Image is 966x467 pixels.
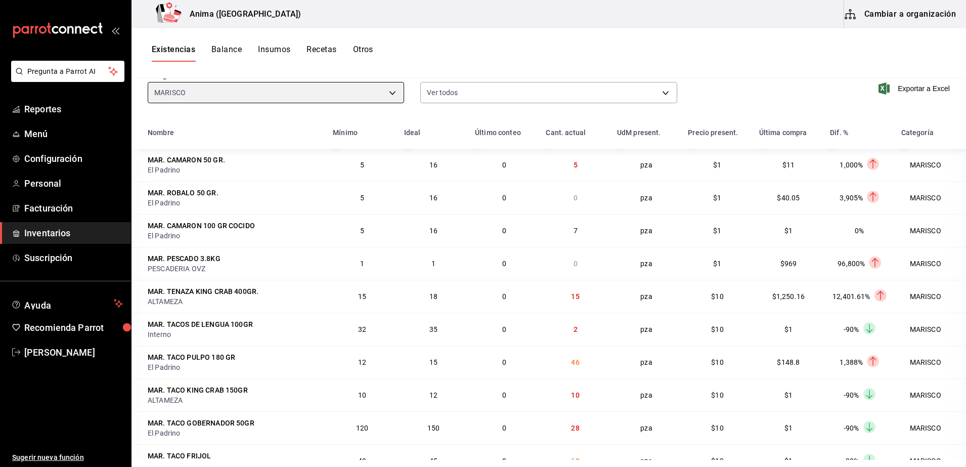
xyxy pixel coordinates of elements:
[148,253,221,264] div: MAR. PESCADO 3.8KG
[711,457,723,465] span: $10
[895,214,966,247] td: MARISCO
[148,155,225,165] div: MAR. CAMARON 50 GR.
[24,201,123,215] span: Facturación
[24,127,123,141] span: Menú
[611,378,682,411] td: pza
[895,411,966,444] td: MARISCO
[148,165,321,175] div: El Padrino
[148,129,174,137] div: Nombre
[429,325,437,333] span: 35
[713,260,721,268] span: $1
[360,194,364,202] span: 5
[429,194,437,202] span: 16
[148,264,321,274] div: PESCADERIA OVZ
[429,292,437,301] span: 18
[895,247,966,280] td: MARISCO
[571,358,579,366] span: 46
[148,296,321,307] div: ALTAMEZA
[211,45,242,62] button: Balance
[358,358,366,366] span: 12
[24,177,123,190] span: Personal
[611,346,682,378] td: pza
[611,214,682,247] td: pza
[148,231,321,241] div: El Padrino
[895,280,966,313] td: MARISCO
[502,391,506,399] span: 0
[772,292,805,301] span: $1,250.16
[148,428,321,438] div: El Padrino
[855,227,864,235] span: 0%
[182,8,301,20] h3: Anima ([GEOGRAPHIC_DATA])
[711,391,723,399] span: $10
[24,346,123,359] span: [PERSON_NAME]
[844,424,859,432] span: -90%
[844,457,859,465] span: -90%
[895,378,966,411] td: MARISCO
[353,45,373,62] button: Otros
[24,226,123,240] span: Inventarios
[711,325,723,333] span: $10
[617,129,661,137] div: UdM present.
[358,325,366,333] span: 32
[611,411,682,444] td: pza
[27,66,109,77] span: Pregunta a Parrot AI
[24,321,123,334] span: Recomienda Parrot
[148,329,321,339] div: Interno
[574,161,578,169] span: 5
[333,129,358,137] div: Mínimo
[154,88,186,98] span: MARISCO
[475,129,521,137] div: Último conteo
[148,395,321,405] div: ALTAMEZA
[502,194,506,202] span: 0
[502,161,506,169] span: 0
[574,325,578,333] span: 2
[429,227,437,235] span: 16
[571,457,579,465] span: 68
[502,424,506,432] span: 0
[711,292,723,301] span: $10
[784,227,793,235] span: $1
[784,391,793,399] span: $1
[895,313,966,346] td: MARISCO
[502,292,506,301] span: 0
[840,358,863,366] span: 1,388%
[24,298,110,310] span: Ayuda
[840,161,863,169] span: 1,000%
[844,391,859,399] span: -90%
[148,352,235,362] div: MAR. TACO PULPO 180 GR
[148,319,253,329] div: MAR. TACOS DE LENGUA 100GR
[844,325,859,333] span: -90%
[881,82,950,95] button: Exportar a Excel
[502,227,506,235] span: 0
[611,280,682,313] td: pza
[571,391,579,399] span: 10
[711,424,723,432] span: $10
[832,292,870,301] span: 12,401.61%
[429,161,437,169] span: 16
[427,424,440,432] span: 150
[404,129,421,137] div: Ideal
[358,292,366,301] span: 15
[713,161,721,169] span: $1
[574,227,578,235] span: 7
[777,194,800,202] span: $40.05
[152,45,195,62] button: Existencias
[258,45,290,62] button: Insumos
[360,227,364,235] span: 5
[148,362,321,372] div: El Padrino
[713,227,721,235] span: $1
[148,418,254,428] div: MAR. TACO GOBERNADOR 50GR
[901,129,934,137] div: Categoría
[784,457,793,465] span: $1
[148,188,218,198] div: MAR. ROBALO 50 GR.
[360,260,364,268] span: 1
[502,260,506,268] span: 0
[24,102,123,116] span: Reportes
[431,260,435,268] span: 1
[895,346,966,378] td: MARISCO
[546,129,586,137] div: Cant. actual
[502,358,506,366] span: 0
[358,391,366,399] span: 10
[688,129,738,137] div: Precio present.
